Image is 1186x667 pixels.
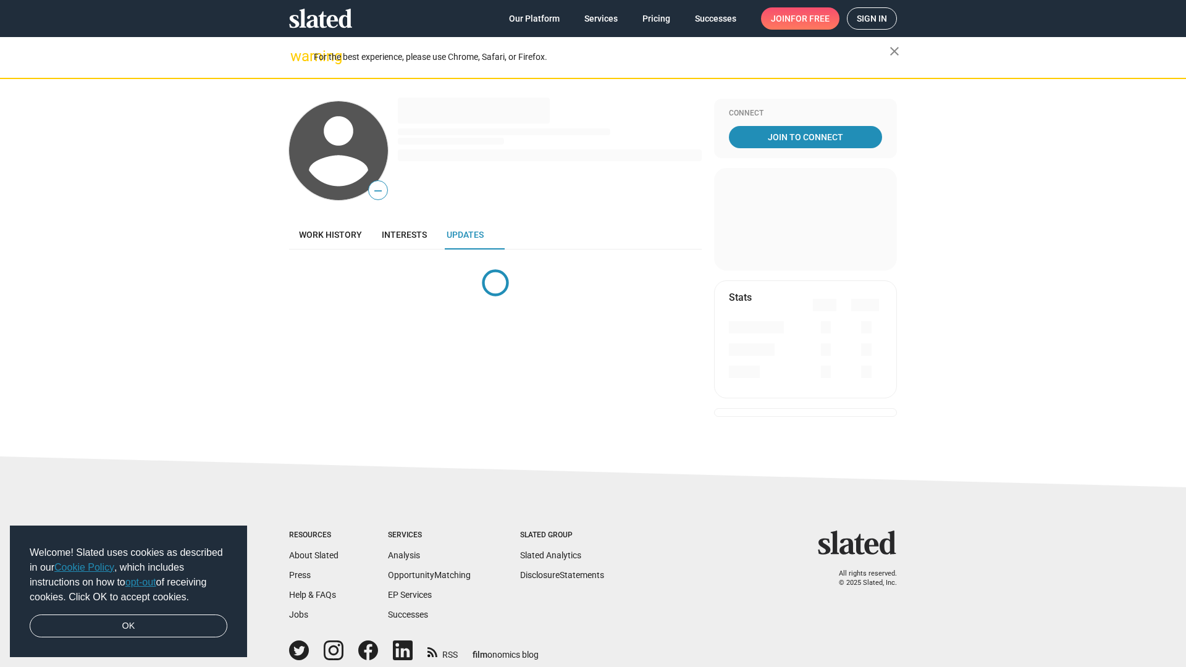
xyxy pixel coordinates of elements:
a: Services [574,7,628,30]
span: Sign in [857,8,887,29]
a: Joinfor free [761,7,839,30]
span: Our Platform [509,7,560,30]
a: EP Services [388,590,432,600]
a: dismiss cookie message [30,615,227,638]
div: Connect [729,109,882,119]
span: Updates [447,230,484,240]
a: Pricing [633,7,680,30]
a: About Slated [289,550,339,560]
a: Press [289,570,311,580]
a: Slated Analytics [520,550,581,560]
span: Interests [382,230,427,240]
a: Help & FAQs [289,590,336,600]
span: Join To Connect [731,126,880,148]
a: Successes [388,610,428,619]
span: Work history [299,230,362,240]
a: OpportunityMatching [388,570,471,580]
span: Services [584,7,618,30]
div: Services [388,531,471,540]
a: Jobs [289,610,308,619]
a: RSS [427,642,458,661]
a: Updates [437,220,494,250]
a: Analysis [388,550,420,560]
a: Interests [372,220,437,250]
span: — [369,183,387,199]
span: Welcome! Slated uses cookies as described in our , which includes instructions on how to of recei... [30,545,227,605]
span: Join [771,7,830,30]
div: Slated Group [520,531,604,540]
a: DisclosureStatements [520,570,604,580]
a: Join To Connect [729,126,882,148]
div: Resources [289,531,339,540]
a: filmonomics blog [473,639,539,661]
span: Pricing [642,7,670,30]
a: Cookie Policy [54,562,114,573]
mat-icon: close [887,44,902,59]
span: Successes [695,7,736,30]
mat-icon: warning [290,49,305,64]
span: film [473,650,487,660]
a: opt-out [125,577,156,587]
span: for free [791,7,830,30]
a: Successes [685,7,746,30]
p: All rights reserved. © 2025 Slated, Inc. [826,569,897,587]
div: For the best experience, please use Chrome, Safari, or Firefox. [314,49,889,65]
mat-card-title: Stats [729,291,752,304]
div: cookieconsent [10,526,247,658]
a: Our Platform [499,7,570,30]
a: Sign in [847,7,897,30]
a: Work history [289,220,372,250]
